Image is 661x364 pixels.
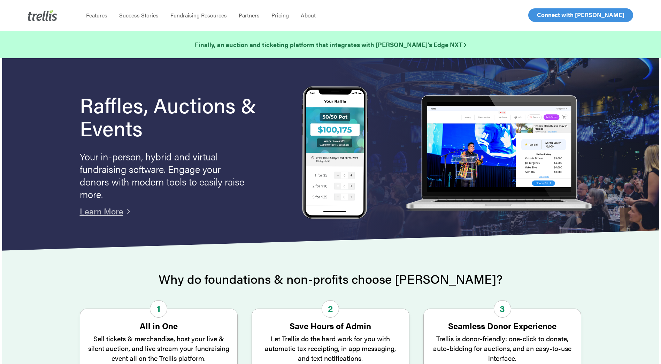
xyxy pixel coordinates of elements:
[80,93,276,139] h1: Raffles, Auctions & Events
[290,320,371,332] strong: Save Hours of Admin
[259,334,402,363] p: Let Trellis do the hard work for you with automatic tax receipting, in app messaging, and text no...
[402,95,595,212] img: rafflelaptop_mac_optim.png
[86,11,107,19] span: Features
[322,300,339,318] span: 2
[170,11,227,19] span: Fundraising Resources
[528,8,633,22] a: Connect with [PERSON_NAME]
[195,40,466,50] a: Finally, an auction and ticketing platform that integrates with [PERSON_NAME]’s Edge NXT
[302,86,368,221] img: Trellis Raffles, Auctions and Event Fundraising
[266,12,295,19] a: Pricing
[80,150,247,200] p: Your in-person, hybrid and virtual fundraising software. Engage your donors with modern tools to ...
[233,12,266,19] a: Partners
[494,300,511,318] span: 3
[164,12,233,19] a: Fundraising Resources
[150,300,167,318] span: 1
[537,10,624,19] span: Connect with [PERSON_NAME]
[448,320,556,332] strong: Seamless Donor Experience
[28,10,57,21] img: Trellis
[301,11,316,19] span: About
[271,11,289,19] span: Pricing
[295,12,322,19] a: About
[80,205,123,217] a: Learn More
[113,12,164,19] a: Success Stories
[140,320,178,332] strong: All in One
[87,334,230,363] p: Sell tickets & merchandise, host your live & silent auction, and live stream your fundraising eve...
[80,12,113,19] a: Features
[431,334,574,363] p: Trellis is donor-friendly: one-click to donate, auto-bidding for auctions, and an easy-to-use int...
[119,11,159,19] span: Success Stories
[80,272,582,286] h2: Why do foundations & non-profits choose [PERSON_NAME]?
[239,11,260,19] span: Partners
